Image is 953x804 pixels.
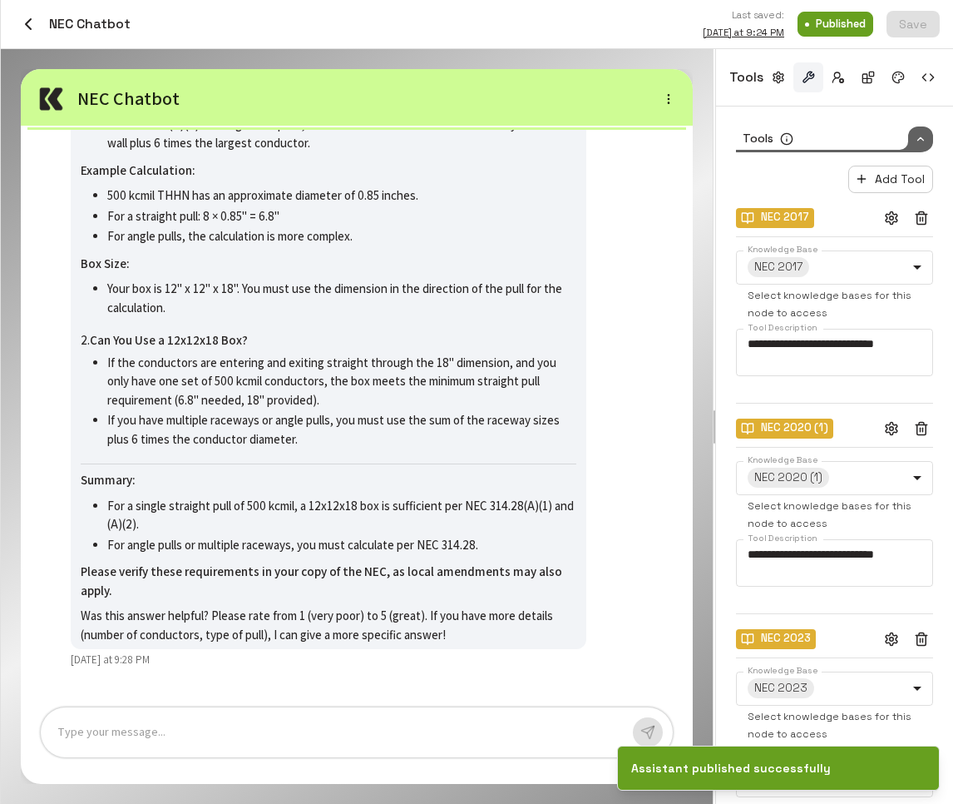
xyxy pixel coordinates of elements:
label: Knowledge Base [748,243,818,256]
span: NEC 2017 [748,259,809,275]
p: NEC 2020 (1) [761,423,828,434]
label: Knowledge Base [748,454,818,466]
li: 500 kcmil THHN has an approximate diameter of 0.85 inches. [107,186,576,207]
li: For a straight pull: 8 × 0.85" = 6.8" [107,207,576,228]
button: Branding [883,62,913,92]
label: Tool Description [748,321,817,334]
a: 2.Can You Use a 12x12x18 Box? [81,332,248,348]
button: Tools [793,62,823,92]
li: Your box is 12" x 12" x 18". You must use the dimension in the direction of the pull for the calc... [107,280,576,319]
p: Was this answer helpful? Please rate from 1 (very poor) to 5 (great). If you have more details (n... [81,607,576,644]
button: Basic info [763,62,793,92]
p: NEC 2017 [761,212,809,223]
li: For angle pulls or multiple raceways, you must calculate per NEC 314.28. [107,536,576,557]
p: Select knowledge bases for this node to access [748,287,921,322]
button: Integrations [853,62,883,92]
h6: Tools [729,67,763,88]
p: NEC 2023 [761,633,811,644]
label: Tool Description [748,532,817,544]
p: Select knowledge bases for this node to access [748,708,921,743]
h6: Tools [743,130,773,148]
strong: Can You Use a 12x12x18 Box? [90,332,248,348]
strong: Please verify these requirements in your copy of the NEC, as local amendments may also apply. [81,563,562,598]
button: Embed [913,62,943,92]
h5: NEC Chatbot [77,87,518,111]
li: For a single straight pull of 500 kcmil, a 12x12x18 box is sufficient per NEC 314.28(A)(1) and (A... [107,497,576,536]
li: For angle pulls, the calculation is more complex. [107,227,576,248]
span: 2. [81,332,248,348]
li: If the conductors are entering and exiting straight through the 18" dimension, and you only have ... [107,354,576,412]
div: Assistant published successfully [631,760,831,777]
li: If you have multiple raceways or angle pulls, you must use the sum of the raceway sizes plus 6 ti... [107,411,576,450]
button: Add Tool [848,166,933,193]
span: NEC 2020 (1) [748,469,829,486]
p: Select knowledge bases for this node to access [748,498,921,533]
button: Access [823,62,853,92]
span: NEC 2023 [748,680,814,697]
li: For angle or U pulls, add the sum of the widths of all raceways on each wall plus 6 times the lar... [107,116,576,155]
label: Knowledge Base [748,664,818,677]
